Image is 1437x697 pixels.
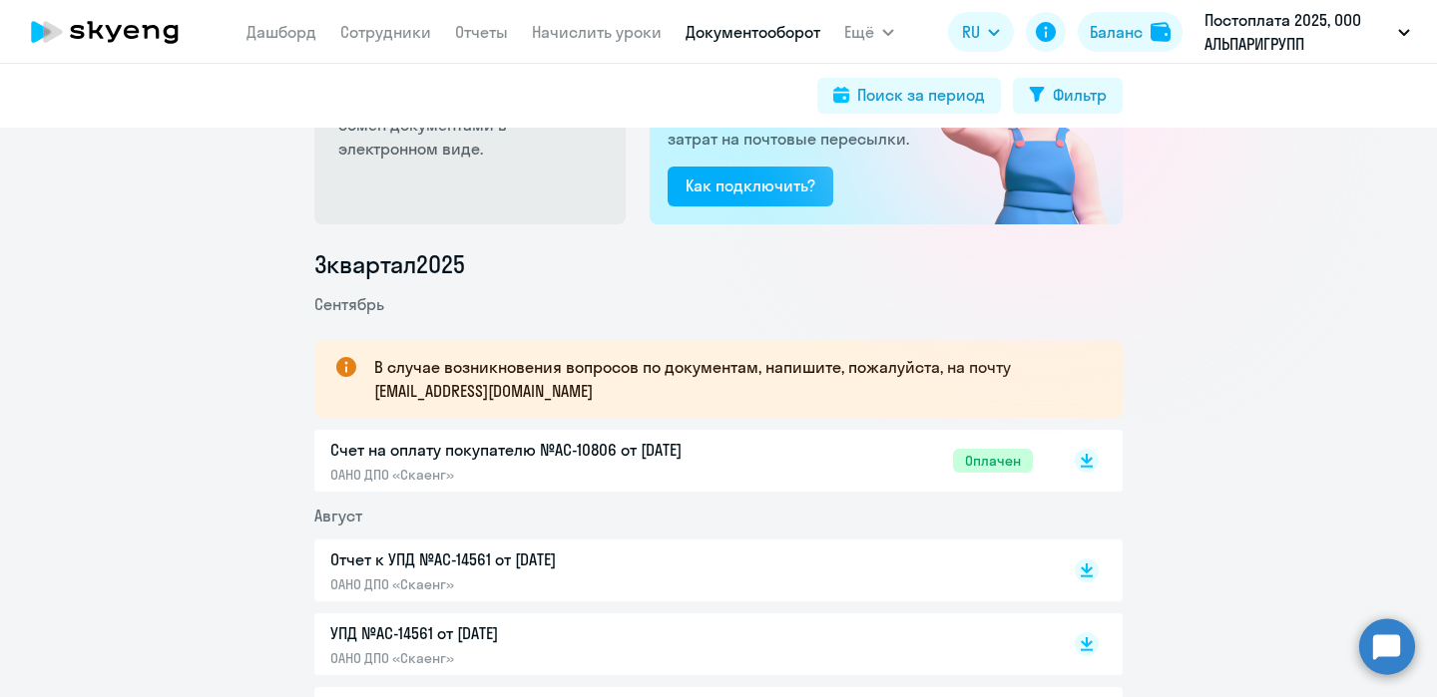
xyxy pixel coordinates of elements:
[857,83,985,107] div: Поиск за период
[668,167,833,206] button: Как подключить?
[1078,12,1183,52] button: Балансbalance
[844,20,874,44] span: Ещё
[1204,8,1390,56] p: Постоплата 2025, ООО АЛЬПАРИГРУПП
[686,174,815,197] div: Как подключить?
[1151,22,1171,42] img: balance
[330,547,749,571] p: Отчет к УПД №AC-14561 от [DATE]
[330,621,749,645] p: УПД №AC-14561 от [DATE]
[330,649,749,667] p: ОАНО ДПО «Скаенг»
[844,12,894,52] button: Ещё
[1195,8,1420,56] button: Постоплата 2025, ООО АЛЬПАРИГРУПП
[330,438,1033,484] a: Счет на оплату покупателю №AC-10806 от [DATE]ОАНО ДПО «Скаенг»Оплачен
[817,78,1001,114] button: Поиск за период
[455,22,508,42] a: Отчеты
[374,355,1087,403] p: В случае возникновения вопросов по документам, напишите, пожалуйста, на почту [EMAIL_ADDRESS][DOM...
[532,22,662,42] a: Начислить уроки
[1090,20,1143,44] div: Баланс
[330,621,1033,667] a: УПД №AC-14561 от [DATE]ОАНО ДПО «Скаенг»
[953,449,1033,473] span: Оплачен
[948,12,1014,52] button: RU
[686,22,820,42] a: Документооборот
[314,294,384,314] span: Сентябрь
[330,438,749,462] p: Счет на оплату покупателю №AC-10806 от [DATE]
[1013,78,1123,114] button: Фильтр
[330,575,749,593] p: ОАНО ДПО «Скаенг»
[962,20,980,44] span: RU
[314,248,1123,280] li: 3 квартал 2025
[330,466,749,484] p: ОАНО ДПО «Скаенг»
[1053,83,1107,107] div: Фильтр
[314,506,362,525] span: Август
[340,22,431,42] a: Сотрудники
[330,547,1033,593] a: Отчет к УПД №AC-14561 от [DATE]ОАНО ДПО «Скаенг»
[246,22,316,42] a: Дашборд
